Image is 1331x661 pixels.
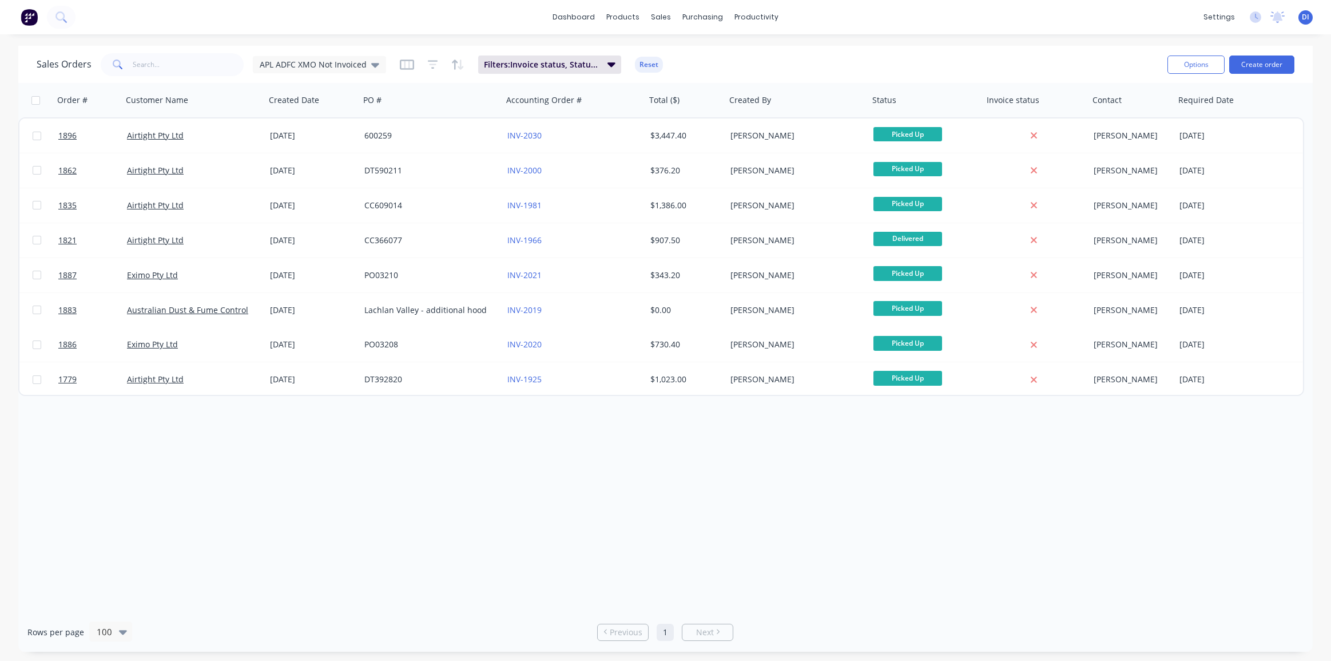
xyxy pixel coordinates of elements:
a: 1821 [58,223,127,258]
div: productivity [729,9,784,26]
span: 1779 [58,374,77,385]
span: Picked Up [873,371,942,385]
div: [DATE] [1179,270,1270,281]
div: DT590211 [364,165,491,176]
div: Total ($) [649,94,680,106]
span: 1821 [58,235,77,246]
a: INV-1981 [507,200,542,211]
button: Create order [1229,56,1294,74]
a: 1835 [58,188,127,223]
div: [PERSON_NAME] [1094,130,1166,141]
div: Required Date [1178,94,1234,106]
a: 1896 [58,118,127,153]
div: Status [872,94,896,106]
span: Picked Up [873,162,942,176]
a: Eximo Pty Ltd [127,270,178,280]
div: sales [645,9,677,26]
div: [DATE] [270,270,355,281]
span: 1835 [58,200,77,211]
span: Picked Up [873,336,942,350]
div: CC609014 [364,200,491,211]
span: Next [696,627,714,638]
span: 1886 [58,339,77,350]
a: 1779 [58,362,127,397]
div: [DATE] [1179,200,1270,211]
div: CC366077 [364,235,491,246]
div: PO03208 [364,339,491,350]
span: Previous [610,627,642,638]
div: [PERSON_NAME] [1094,374,1166,385]
a: 1886 [58,327,127,362]
a: INV-2019 [507,304,542,315]
div: [PERSON_NAME] [1094,165,1166,176]
div: [PERSON_NAME] [1094,339,1166,350]
div: [DATE] [1179,235,1270,246]
h1: Sales Orders [37,59,92,70]
div: [PERSON_NAME] [730,304,857,316]
a: Previous page [598,627,648,638]
span: 1862 [58,165,77,176]
div: PO # [363,94,382,106]
div: [PERSON_NAME] [730,235,857,246]
button: Reset [635,57,663,73]
a: INV-2021 [507,270,542,280]
span: Rows per page [27,627,84,638]
div: [PERSON_NAME] [730,339,857,350]
div: [DATE] [270,200,355,211]
div: products [601,9,645,26]
a: Australian Dust & Fume Control [127,304,248,315]
span: Delivered [873,232,942,246]
div: [DATE] [1179,304,1270,316]
div: [DATE] [1179,130,1270,141]
a: Airtight Pty Ltd [127,374,184,385]
span: Picked Up [873,301,942,315]
div: Accounting Order # [506,94,582,106]
a: Airtight Pty Ltd [127,165,184,176]
a: Page 1 is your current page [657,624,674,641]
div: $343.20 [650,270,718,281]
a: Airtight Pty Ltd [127,200,184,211]
input: Search... [133,53,244,76]
div: [DATE] [270,374,355,385]
a: INV-2030 [507,130,542,141]
a: INV-2000 [507,165,542,176]
div: [DATE] [1179,165,1270,176]
img: Factory [21,9,38,26]
div: $730.40 [650,339,718,350]
div: [DATE] [270,130,355,141]
div: $0.00 [650,304,718,316]
a: 1883 [58,293,127,327]
div: Customer Name [126,94,188,106]
div: $1,023.00 [650,374,718,385]
div: DT392820 [364,374,491,385]
div: [DATE] [1179,339,1270,350]
div: [PERSON_NAME] [730,130,857,141]
a: 1887 [58,258,127,292]
a: Next page [682,627,733,638]
div: [PERSON_NAME] [1094,200,1166,211]
span: Picked Up [873,127,942,141]
div: Invoice status [987,94,1039,106]
span: Picked Up [873,266,942,280]
div: Contact [1092,94,1122,106]
div: [PERSON_NAME] [730,270,857,281]
span: 1883 [58,304,77,316]
span: 1896 [58,130,77,141]
span: Picked Up [873,197,942,211]
span: DI [1302,12,1309,22]
a: Airtight Pty Ltd [127,235,184,246]
div: [PERSON_NAME] [1094,270,1166,281]
div: PO03210 [364,270,491,281]
div: Lachlan Valley - additional hood [364,304,491,316]
a: 1862 [58,153,127,188]
div: settings [1198,9,1241,26]
div: [PERSON_NAME] [1094,235,1166,246]
span: Filters: Invoice status, Status, Customer Name [484,59,601,70]
div: [DATE] [1179,374,1270,385]
button: Options [1167,56,1225,74]
div: [PERSON_NAME] [730,200,857,211]
div: $3,447.40 [650,130,718,141]
div: Order # [57,94,88,106]
a: dashboard [547,9,601,26]
div: [DATE] [270,165,355,176]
